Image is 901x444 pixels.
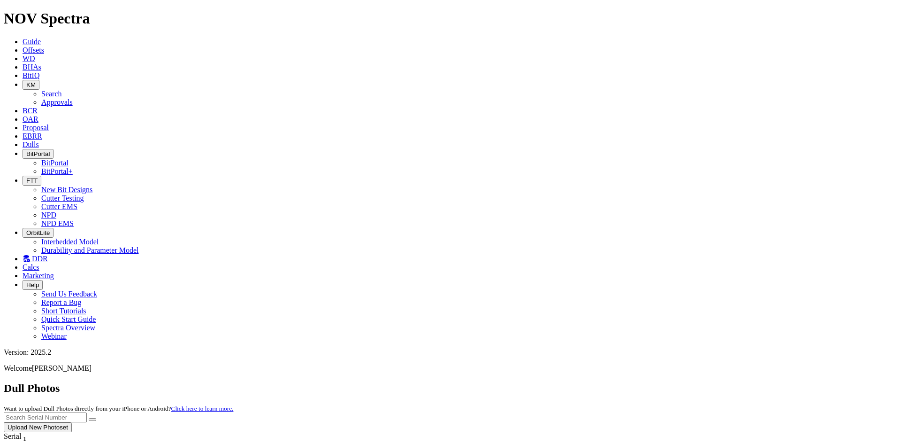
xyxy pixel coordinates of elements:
a: Webinar [41,332,67,340]
span: KM [26,81,36,88]
a: DDR [23,255,48,263]
a: Guide [23,38,41,46]
input: Search Serial Number [4,413,87,422]
a: Offsets [23,46,44,54]
a: Interbedded Model [41,238,99,246]
a: BCR [23,107,38,115]
span: Help [26,281,39,288]
a: Quick Start Guide [41,315,96,323]
a: NPD EMS [41,219,74,227]
button: Help [23,280,43,290]
span: Sort None [23,432,26,440]
sub: 1 [23,435,26,442]
span: BitPortal [26,150,50,157]
button: OrbitLite [23,228,53,238]
a: OAR [23,115,38,123]
a: Proposal [23,124,49,132]
a: NPD [41,211,56,219]
a: BitIQ [23,71,39,79]
span: OrbitLite [26,229,50,236]
a: Calcs [23,263,39,271]
a: New Bit Designs [41,186,92,194]
button: BitPortal [23,149,53,159]
p: Welcome [4,364,897,373]
span: Serial [4,432,21,440]
button: FTT [23,176,41,186]
small: Want to upload Dull Photos directly from your iPhone or Android? [4,405,233,412]
a: Cutter EMS [41,203,77,210]
a: WD [23,55,35,62]
a: EBRR [23,132,42,140]
button: KM [23,80,39,90]
a: BitPortal [41,159,69,167]
a: BitPortal+ [41,167,73,175]
a: Short Tutorials [41,307,86,315]
a: Spectra Overview [41,324,95,332]
a: BHAs [23,63,41,71]
a: Durability and Parameter Model [41,246,139,254]
a: Marketing [23,272,54,280]
span: FTT [26,177,38,184]
span: DDR [32,255,48,263]
a: Approvals [41,98,73,106]
a: Cutter Testing [41,194,84,202]
div: Serial Sort None [4,432,44,443]
a: Send Us Feedback [41,290,97,298]
div: Version: 2025.2 [4,348,897,357]
a: Click here to learn more. [171,405,234,412]
a: Report a Bug [41,298,81,306]
span: [PERSON_NAME] [32,364,92,372]
a: Dulls [23,140,39,148]
a: Search [41,90,62,98]
h1: NOV Spectra [4,10,897,27]
button: Upload New Photoset [4,422,72,432]
h2: Dull Photos [4,382,897,395]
